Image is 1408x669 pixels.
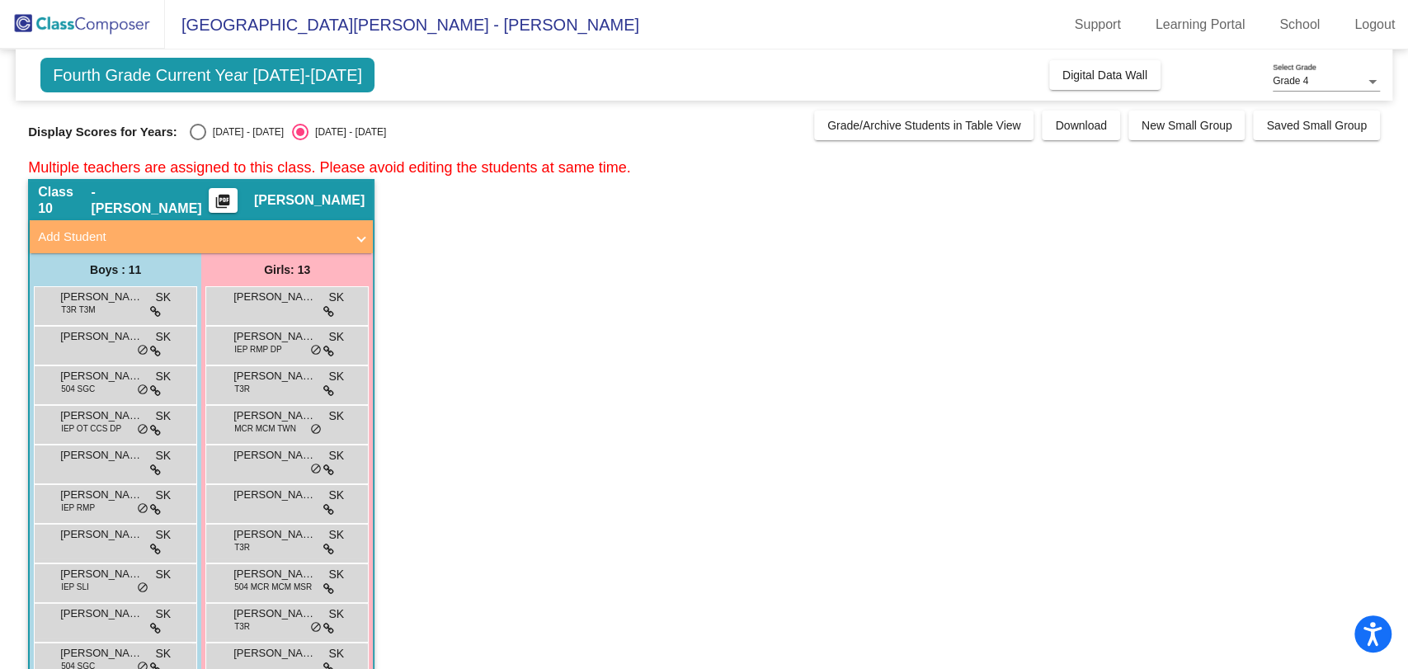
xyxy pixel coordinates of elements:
[1341,12,1408,38] a: Logout
[328,605,344,623] span: SK
[60,566,143,582] span: [PERSON_NAME]
[234,343,281,356] span: IEP RMP DP
[155,487,171,504] span: SK
[155,526,171,544] span: SK
[60,328,143,345] span: [PERSON_NAME]
[60,447,143,464] span: [PERSON_NAME]
[814,111,1034,140] button: Grade/Archive Students in Table View
[60,605,143,622] span: [PERSON_NAME]
[155,645,171,662] span: SK
[234,541,250,554] span: T3R
[233,605,316,622] span: [PERSON_NAME]
[310,423,322,436] span: do_not_disturb_alt
[233,447,316,464] span: [PERSON_NAME]
[1062,12,1134,38] a: Support
[60,368,143,384] span: [PERSON_NAME]
[328,645,344,662] span: SK
[1266,119,1366,132] span: Saved Small Group
[233,328,316,345] span: [PERSON_NAME]
[1128,111,1246,140] button: New Small Group
[310,344,322,357] span: do_not_disturb_alt
[60,645,143,662] span: [PERSON_NAME]
[61,304,96,316] span: T3R T3M
[233,408,316,424] span: [PERSON_NAME]
[1062,68,1147,82] span: Digital Data Wall
[137,344,148,357] span: do_not_disturb_alt
[155,289,171,306] span: SK
[328,487,344,504] span: SK
[155,328,171,346] span: SK
[30,220,373,253] mat-expansion-panel-header: Add Student
[28,159,630,176] span: Multiple teachers are assigned to this class. Please avoid editing the students at same time.
[137,502,148,516] span: do_not_disturb_alt
[155,447,171,464] span: SK
[233,566,316,582] span: [PERSON_NAME]
[1042,111,1119,140] button: Download
[233,645,316,662] span: [PERSON_NAME]
[308,125,386,139] div: [DATE] - [DATE]
[1273,75,1308,87] span: Grade 4
[234,581,312,593] span: 504 MCR MCM MSR
[60,526,143,543] span: [PERSON_NAME]
[1253,111,1379,140] button: Saved Small Group
[234,422,296,435] span: MCR MCM TWN
[155,566,171,583] span: SK
[328,289,344,306] span: SK
[233,368,316,384] span: [PERSON_NAME]
[30,253,201,286] div: Boys : 11
[190,124,386,140] mat-radio-group: Select an option
[213,193,233,216] mat-icon: picture_as_pdf
[233,289,316,305] span: [PERSON_NAME]
[1266,12,1333,38] a: School
[38,228,345,247] mat-panel-title: Add Student
[155,408,171,425] span: SK
[1142,119,1232,132] span: New Small Group
[40,58,374,92] span: Fourth Grade Current Year [DATE]-[DATE]
[60,487,143,503] span: [PERSON_NAME]
[328,447,344,464] span: SK
[206,125,284,139] div: [DATE] - [DATE]
[310,621,322,634] span: do_not_disturb_alt
[61,502,95,514] span: IEP RMP
[201,253,373,286] div: Girls: 13
[28,125,177,139] span: Display Scores for Years:
[234,620,250,633] span: T3R
[328,328,344,346] span: SK
[61,581,89,593] span: IEP SLI
[91,184,209,217] span: - [PERSON_NAME]
[155,368,171,385] span: SK
[155,605,171,623] span: SK
[60,289,143,305] span: [PERSON_NAME]
[1049,60,1161,90] button: Digital Data Wall
[233,526,316,543] span: [PERSON_NAME]
[328,408,344,425] span: SK
[827,119,1021,132] span: Grade/Archive Students in Table View
[234,383,250,395] span: T3R
[1142,12,1259,38] a: Learning Portal
[137,423,148,436] span: do_not_disturb_alt
[254,192,365,209] span: [PERSON_NAME]
[233,487,316,503] span: [PERSON_NAME]
[137,582,148,595] span: do_not_disturb_alt
[61,422,121,435] span: IEP OT CCS DP
[328,526,344,544] span: SK
[328,368,344,385] span: SK
[1055,119,1106,132] span: Download
[165,12,639,38] span: [GEOGRAPHIC_DATA][PERSON_NAME] - [PERSON_NAME]
[310,463,322,476] span: do_not_disturb_alt
[38,184,91,217] span: Class 10
[328,566,344,583] span: SK
[60,408,143,424] span: [PERSON_NAME]
[209,188,238,213] button: Print Students Details
[61,383,95,395] span: 504 SGC
[137,384,148,397] span: do_not_disturb_alt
